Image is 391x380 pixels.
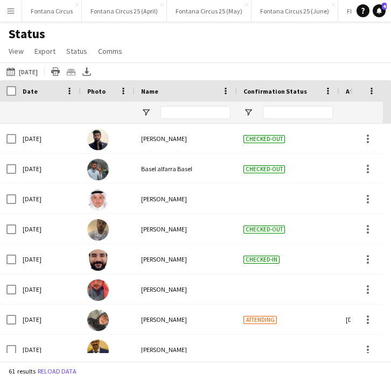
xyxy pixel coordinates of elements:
a: Status [62,44,92,58]
span: [PERSON_NAME] [141,346,187,354]
span: Checked-out [243,165,285,173]
span: Checked-in [243,256,280,264]
div: [DATE] [16,275,81,304]
span: Checked-out [243,135,285,143]
span: [PERSON_NAME] [141,285,187,293]
button: Fontana Circus 25 (June) [252,1,338,22]
img: Adnan Adel [87,279,109,301]
span: Date [23,87,38,95]
img: Khaled Alghamdi [87,219,109,241]
span: Export [34,46,55,56]
span: Attending [243,316,277,324]
img: Sulaiman Allala [87,129,109,150]
img: Abdulhadi Alkurdi [87,249,109,271]
a: Export [30,44,60,58]
button: Fontana Circus 25 (May) [167,1,252,22]
span: 4 [382,3,387,10]
div: [DATE] [16,184,81,214]
a: 4 [373,4,386,17]
span: [PERSON_NAME] [141,135,187,143]
img: Sari Arafah [87,189,109,210]
button: Open Filter Menu [141,108,151,117]
app-action-btn: Export XLSX [80,65,93,78]
span: [PERSON_NAME] [141,255,187,263]
button: Reload data [36,365,79,377]
button: Open Filter Menu [243,108,253,117]
span: Comms [98,46,122,56]
div: [DATE] [16,154,81,184]
span: Name [141,87,158,95]
button: Fontana Circus [22,1,82,22]
div: [DATE] [16,124,81,153]
app-action-btn: Print [49,65,62,78]
input: Confirmation Status Filter Input [263,106,333,119]
span: Status [66,46,87,56]
img: Alaa Adel [87,309,109,331]
img: Bilal Ibrahim [87,340,109,361]
span: [PERSON_NAME] [141,315,187,323]
span: [PERSON_NAME] [141,195,187,203]
img: Basel alfarra Basel [87,159,109,180]
button: Fontana Circus 25 (April) [82,1,167,22]
div: [DATE] [16,244,81,274]
span: Photo [87,87,106,95]
span: Basel alfarra Basel [141,165,192,173]
a: Comms [94,44,127,58]
div: [DATE] [16,214,81,244]
app-action-btn: Crew files as ZIP [65,65,78,78]
a: View [4,44,28,58]
span: Confirmation Status [243,87,307,95]
input: Name Filter Input [160,106,231,119]
span: Checked-out [243,226,285,234]
span: [PERSON_NAME] [141,225,187,233]
button: [DATE] [4,65,40,78]
div: [DATE] [16,335,81,364]
span: View [9,46,24,56]
div: [DATE] [16,305,81,334]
